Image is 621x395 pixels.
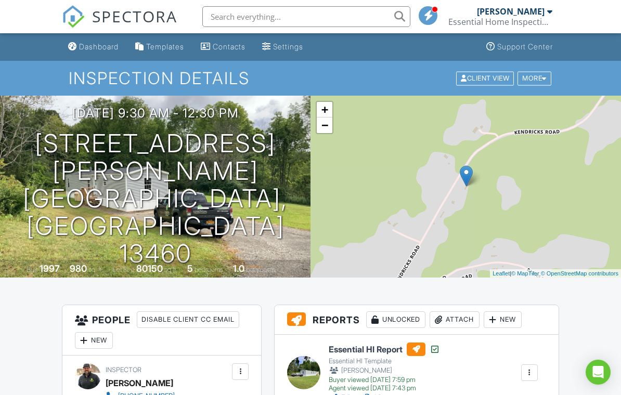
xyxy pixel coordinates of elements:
[497,42,553,51] div: Support Center
[72,106,239,120] h3: [DATE] 9:30 am - 12:30 pm
[62,305,261,355] h3: People
[273,42,303,51] div: Settings
[92,5,177,27] span: SPECTORA
[430,311,480,328] div: Attach
[317,102,332,117] a: Zoom in
[27,266,38,273] span: Built
[329,343,440,392] a: Essential HI Report Essential HI Template [PERSON_NAME] Buyer viewed [DATE] 7:59 pm Agent viewed ...
[88,266,103,273] span: sq. ft.
[40,263,60,274] div: 1997
[17,130,294,267] h1: [STREET_ADDRESS][PERSON_NAME] [GEOGRAPHIC_DATA], [GEOGRAPHIC_DATA] 13460
[113,266,135,273] span: Lot Size
[517,71,551,85] div: More
[75,332,113,349] div: New
[164,266,177,273] span: sq.ft.
[455,74,516,82] a: Client View
[329,343,440,356] h6: Essential HI Report
[541,270,618,276] a: © OpenStreetMap contributors
[62,14,177,36] a: SPECTORA
[64,37,123,57] a: Dashboard
[448,17,552,27] div: Essential Home Inspections LLC
[493,270,510,276] a: Leaflet
[131,37,188,57] a: Templates
[106,366,141,374] span: Inspector
[202,6,410,27] input: Search everything...
[275,305,558,335] h3: Reports
[477,6,545,17] div: [PERSON_NAME]
[490,269,621,278] div: |
[329,376,440,384] div: Buyer viewed [DATE] 7:59 pm
[511,270,539,276] a: © MapTiler
[233,263,244,274] div: 1.0
[329,365,440,376] div: [PERSON_NAME]
[586,360,611,385] div: Open Intercom Messenger
[258,37,307,57] a: Settings
[329,357,440,365] div: Essential HI Template
[246,266,276,273] span: bathrooms
[329,384,440,392] div: Agent viewed [DATE] 7:43 pm
[146,42,184,51] div: Templates
[106,375,173,391] div: [PERSON_NAME]
[482,37,557,57] a: Support Center
[79,42,119,51] div: Dashboard
[187,263,193,274] div: 5
[197,37,250,57] a: Contacts
[456,71,514,85] div: Client View
[137,311,239,328] div: Disable Client CC Email
[484,311,522,328] div: New
[136,263,163,274] div: 80150
[70,263,87,274] div: 980
[317,117,332,133] a: Zoom out
[213,42,245,51] div: Contacts
[195,266,223,273] span: bedrooms
[69,69,552,87] h1: Inspection Details
[62,5,85,28] img: The Best Home Inspection Software - Spectora
[366,311,425,328] div: Unlocked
